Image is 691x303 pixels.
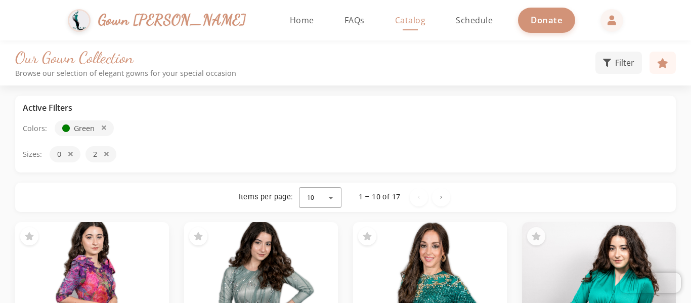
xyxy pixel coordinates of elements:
[359,192,401,202] div: 1 – 10 of 17
[290,15,314,26] span: Home
[68,7,256,34] a: Gown [PERSON_NAME]
[15,48,595,67] h1: Our Gown Collection
[456,15,493,26] span: Schedule
[344,15,365,26] span: FAQs
[518,8,575,32] a: Donate
[239,192,293,202] div: Items per page:
[432,188,450,206] button: Next page
[410,188,428,206] button: Previous page
[68,9,91,32] img: Gown Gmach Logo
[15,69,595,77] p: Browse our selection of elegant gowns for your special occasion
[93,149,97,160] span: 2
[23,149,42,160] span: Sizes:
[57,149,61,160] span: 0
[531,14,563,26] span: Donate
[620,273,681,293] iframe: Chatra live chat
[595,52,642,74] button: Filter
[615,57,634,69] span: Filter
[23,123,47,134] span: Colors:
[74,123,95,134] span: Green
[395,15,426,26] span: Catalog
[23,103,668,113] h3: Active Filters
[98,9,246,31] span: Gown [PERSON_NAME]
